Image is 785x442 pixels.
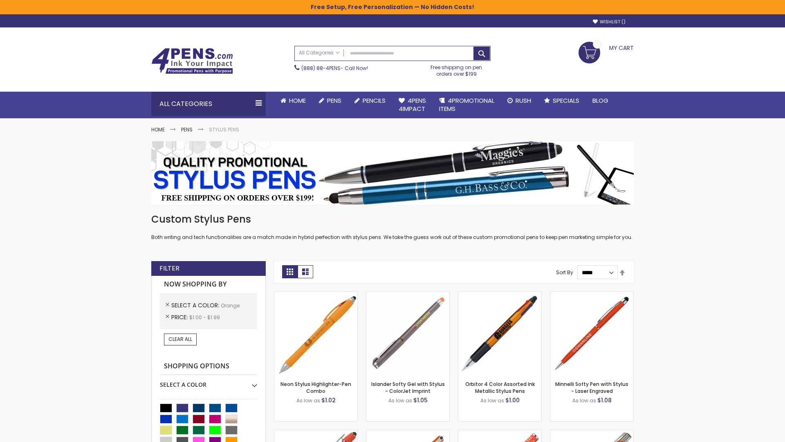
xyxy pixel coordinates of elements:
[465,381,535,394] a: Orbitor 4 Color Assorted Ink Metallic Stylus Pens
[538,92,586,110] a: Specials
[151,126,165,133] a: Home
[168,336,192,343] span: Clear All
[312,92,348,110] a: Pens
[348,92,392,110] a: Pencils
[399,96,426,113] span: 4Pens 4impact
[209,126,239,133] strong: Stylus Pens
[274,292,357,375] img: Neon Stylus Highlighter-Pen Combo-Orange
[366,291,449,298] a: Islander Softy Gel with Stylus - ColorJet Imprint-Orange
[171,313,189,321] span: Price
[597,396,612,404] span: $1.08
[280,381,351,394] a: Neon Stylus Highlighter-Pen Combo
[371,381,445,394] a: Islander Softy Gel with Stylus - ColorJet Imprint
[550,292,633,375] img: Minnelli Softy Pen with Stylus - Laser Engraved-Orange
[282,265,298,278] strong: Grid
[550,291,633,298] a: Minnelli Softy Pen with Stylus - Laser Engraved-Orange
[160,358,257,375] strong: Shopping Options
[593,19,626,25] a: Wishlist
[151,213,634,226] h1: Custom Stylus Pens
[171,301,221,309] span: Select A Color
[505,396,520,404] span: $1.00
[321,396,336,404] span: $1.02
[295,46,344,60] a: All Categories
[458,292,541,375] img: Orbitor 4 Color Assorted Ink Metallic Stylus Pens-Orange
[159,264,179,273] strong: Filter
[555,381,628,394] a: Minnelli Softy Pen with Stylus - Laser Engraved
[189,314,220,321] span: $1.00 - $1.99
[151,213,634,241] div: Both writing and tech functionalities are a match made in hybrid perfection with stylus pens. We ...
[413,396,428,404] span: $1.05
[299,50,340,56] span: All Categories
[289,96,306,105] span: Home
[586,92,615,110] a: Blog
[160,276,257,293] strong: Now Shopping by
[327,96,341,105] span: Pens
[553,96,579,105] span: Specials
[392,92,433,118] a: 4Pens4impact
[366,292,449,375] img: Islander Softy Gel with Stylus - ColorJet Imprint-Orange
[164,334,197,345] a: Clear All
[221,302,240,309] span: Orange
[274,92,312,110] a: Home
[550,430,633,437] a: Tres-Chic Softy Brights with Stylus Pen - Laser-Orange
[366,430,449,437] a: Avendale Velvet Touch Stylus Gel Pen-Orange
[592,96,608,105] span: Blog
[388,397,412,404] span: As low as
[556,269,573,276] label: Sort By
[296,397,320,404] span: As low as
[301,65,341,72] a: (888) 88-4PENS
[181,126,193,133] a: Pens
[480,397,504,404] span: As low as
[274,430,357,437] a: 4P-MS8B-Orange
[501,92,538,110] a: Rush
[572,397,596,404] span: As low as
[151,141,634,205] img: Stylus Pens
[422,61,491,77] div: Free shipping on pen orders over $199
[458,291,541,298] a: Orbitor 4 Color Assorted Ink Metallic Stylus Pens-Orange
[516,96,531,105] span: Rush
[439,96,494,113] span: 4PROMOTIONAL ITEMS
[274,291,357,298] a: Neon Stylus Highlighter-Pen Combo-Orange
[458,430,541,437] a: Marin Softy Pen with Stylus - Laser Engraved-Orange
[363,96,386,105] span: Pencils
[433,92,501,118] a: 4PROMOTIONALITEMS
[151,92,266,116] div: All Categories
[160,375,257,389] div: Select A Color
[151,48,233,74] img: 4Pens Custom Pens and Promotional Products
[301,65,368,72] span: - Call Now!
